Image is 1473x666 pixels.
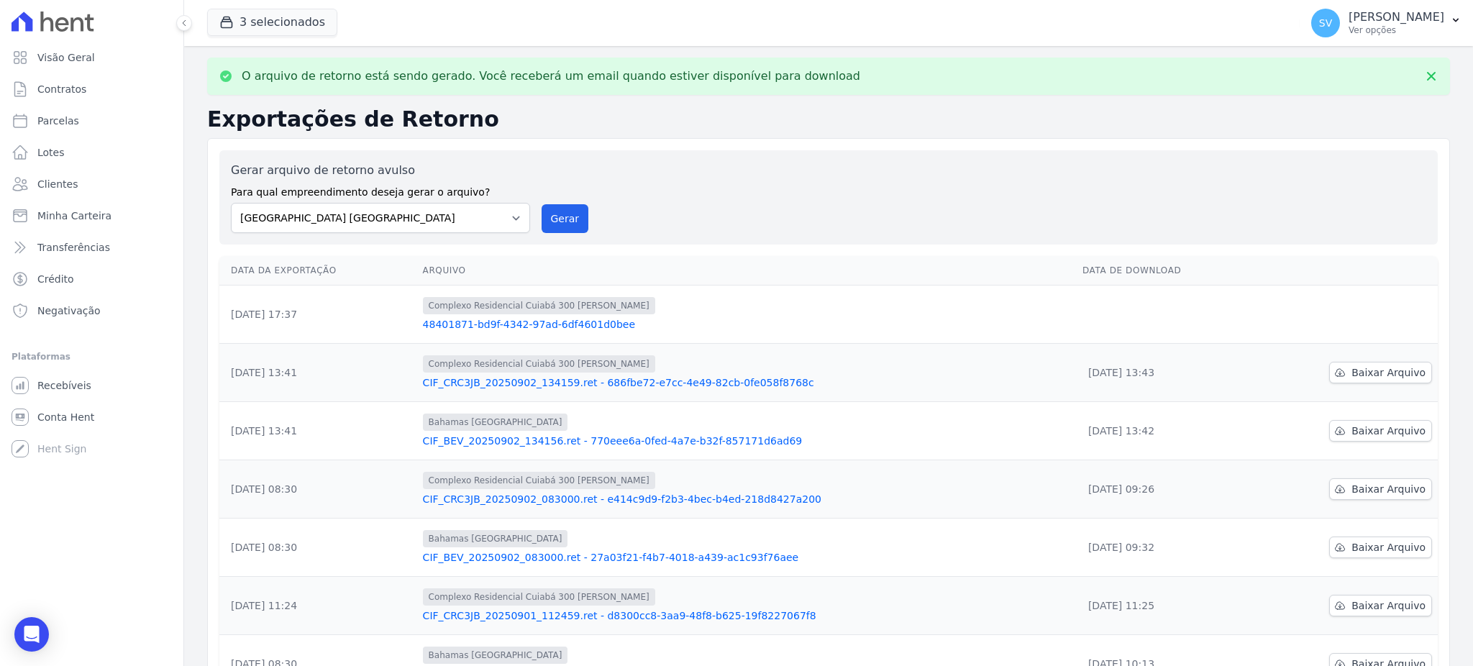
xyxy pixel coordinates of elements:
[219,519,417,577] td: [DATE] 08:30
[219,577,417,635] td: [DATE] 11:24
[6,170,178,199] a: Clientes
[1077,256,1254,286] th: Data de Download
[6,106,178,135] a: Parcelas
[6,43,178,72] a: Visão Geral
[219,256,417,286] th: Data da Exportação
[1329,478,1432,500] a: Baixar Arquivo
[231,162,530,179] label: Gerar arquivo de retorno avulso
[542,204,589,233] button: Gerar
[37,177,78,191] span: Clientes
[6,371,178,400] a: Recebíveis
[37,304,101,318] span: Negativação
[37,410,94,424] span: Conta Hent
[1319,18,1332,28] span: SV
[423,530,568,547] span: Bahamas [GEOGRAPHIC_DATA]
[37,240,110,255] span: Transferências
[1329,362,1432,383] a: Baixar Arquivo
[1077,460,1254,519] td: [DATE] 09:26
[423,434,1071,448] a: CIF_BEV_20250902_134156.ret - 770eee6a-0fed-4a7e-b32f-857171d6ad69
[1300,3,1473,43] button: SV [PERSON_NAME] Ver opções
[219,460,417,519] td: [DATE] 08:30
[417,256,1077,286] th: Arquivo
[423,550,1071,565] a: CIF_BEV_20250902_083000.ret - 27a03f21-f4b7-4018-a439-ac1c93f76aee
[423,608,1071,623] a: CIF_CRC3JB_20250901_112459.ret - d8300cc8-3aa9-48f8-b625-19f8227067f8
[37,378,91,393] span: Recebíveis
[1351,424,1426,438] span: Baixar Arquivo
[1351,365,1426,380] span: Baixar Arquivo
[207,9,337,36] button: 3 selecionados
[231,179,530,200] label: Para qual empreendimento deseja gerar o arquivo?
[1351,540,1426,555] span: Baixar Arquivo
[37,209,111,223] span: Minha Carteira
[1329,595,1432,616] a: Baixar Arquivo
[219,286,417,344] td: [DATE] 17:37
[219,344,417,402] td: [DATE] 13:41
[1077,402,1254,460] td: [DATE] 13:42
[14,617,49,652] div: Open Intercom Messenger
[6,233,178,262] a: Transferências
[242,69,860,83] p: O arquivo de retorno está sendo gerado. Você receberá um email quando estiver disponível para dow...
[1329,420,1432,442] a: Baixar Arquivo
[1077,344,1254,402] td: [DATE] 13:43
[6,138,178,167] a: Lotes
[423,588,655,606] span: Complexo Residencial Cuiabá 300 [PERSON_NAME]
[423,355,655,373] span: Complexo Residencial Cuiabá 300 [PERSON_NAME]
[423,317,1071,332] a: 48401871-bd9f-4342-97ad-6df4601d0bee
[6,265,178,293] a: Crédito
[207,106,1450,132] h2: Exportações de Retorno
[6,296,178,325] a: Negativação
[423,492,1071,506] a: CIF_CRC3JB_20250902_083000.ret - e414c9d9-f2b3-4bec-b4ed-218d8427a200
[423,472,655,489] span: Complexo Residencial Cuiabá 300 [PERSON_NAME]
[423,414,568,431] span: Bahamas [GEOGRAPHIC_DATA]
[1349,10,1444,24] p: [PERSON_NAME]
[219,402,417,460] td: [DATE] 13:41
[1329,537,1432,558] a: Baixar Arquivo
[12,348,172,365] div: Plataformas
[423,647,568,664] span: Bahamas [GEOGRAPHIC_DATA]
[423,375,1071,390] a: CIF_CRC3JB_20250902_134159.ret - 686fbe72-e7cc-4e49-82cb-0fe058f8768c
[6,201,178,230] a: Minha Carteira
[1351,598,1426,613] span: Baixar Arquivo
[1077,519,1254,577] td: [DATE] 09:32
[1077,577,1254,635] td: [DATE] 11:25
[37,82,86,96] span: Contratos
[37,50,95,65] span: Visão Geral
[37,145,65,160] span: Lotes
[1349,24,1444,36] p: Ver opções
[37,272,74,286] span: Crédito
[6,75,178,104] a: Contratos
[1351,482,1426,496] span: Baixar Arquivo
[423,297,655,314] span: Complexo Residencial Cuiabá 300 [PERSON_NAME]
[37,114,79,128] span: Parcelas
[6,403,178,432] a: Conta Hent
